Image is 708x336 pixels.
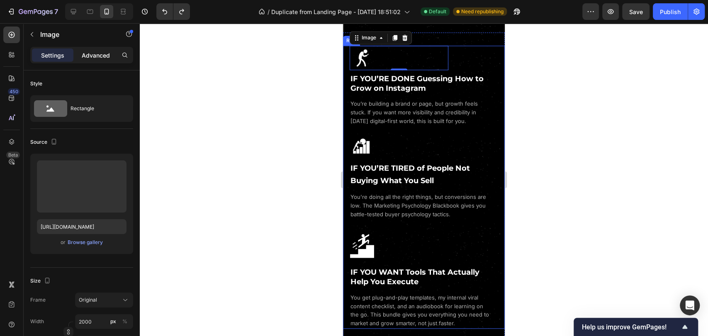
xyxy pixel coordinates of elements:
span: Need republishing [461,8,504,15]
div: Undo/Redo [156,3,190,20]
p: Advanced [82,51,110,60]
div: Browse gallery [68,239,103,246]
div: px [110,318,116,325]
div: 450 [8,88,20,95]
div: Size [30,276,52,287]
input: px% [75,314,133,329]
p: Settings [41,51,64,60]
div: Source [30,137,59,148]
span: Save [629,8,643,15]
iframe: Design area [343,23,505,336]
span: Original [79,296,97,304]
button: Browse gallery [67,238,103,247]
div: Style [30,80,42,87]
p: 7 [54,7,58,17]
span: Help us improve GemPages! [582,323,680,331]
div: Open Intercom Messenger [680,295,700,315]
button: 7 [3,3,62,20]
input: https://example.com/image.jpg [37,219,127,234]
span: Default [429,8,446,15]
span: Duplicate from Landing Page - [DATE] 18:51:02 [271,7,401,16]
button: % [108,317,118,326]
button: Show survey - Help us improve GemPages! [582,322,690,332]
button: px [120,317,130,326]
label: Width [30,318,44,325]
div: Rectangle [71,99,121,118]
button: Publish [653,3,688,20]
div: Beta [6,152,20,158]
label: Frame [30,296,46,304]
span: / [268,7,270,16]
div: Publish [660,7,681,16]
img: preview-image [37,160,127,213]
button: Save [622,3,650,20]
div: % [122,318,127,325]
span: or [61,237,66,247]
p: Image [40,29,111,39]
button: Original [75,292,133,307]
